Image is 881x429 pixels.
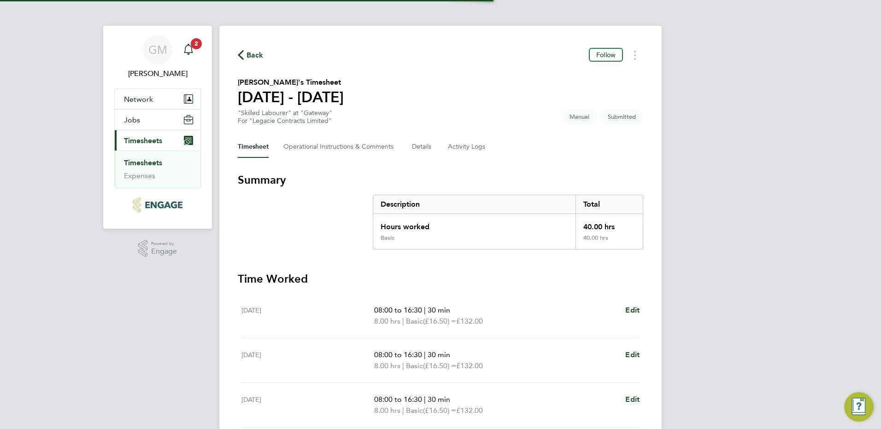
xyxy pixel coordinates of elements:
div: Summary [373,195,643,249]
span: 08:00 to 16:30 [374,350,422,359]
span: £132.00 [456,406,483,415]
div: Hours worked [373,214,576,234]
span: 30 min [428,395,450,404]
button: Timesheet [238,136,269,158]
span: Back [247,50,264,61]
span: This timesheet is Submitted. [600,109,643,124]
button: Timesheets [115,130,200,151]
a: Go to home page [114,197,201,212]
div: Basic [381,234,394,242]
div: Description [373,195,576,214]
a: Timesheets [124,158,162,167]
span: Timesheets [124,136,162,145]
span: (£16.50) = [423,317,456,325]
button: Details [412,136,433,158]
div: "Skilled Labourer" at "Gateway" [238,109,332,125]
span: Jobs [124,116,140,124]
span: 2 [191,38,202,49]
span: £132.00 [456,361,483,370]
div: [DATE] [241,305,374,327]
span: Edit [625,306,640,314]
a: Edit [625,349,640,360]
span: Basic [406,360,423,371]
h3: Time Worked [238,272,643,286]
span: | [402,361,404,370]
span: 8.00 hrs [374,406,400,415]
button: Network [115,89,200,109]
span: Follow [596,51,616,59]
span: | [424,306,426,314]
a: Powered byEngage [138,240,177,257]
nav: Main navigation [103,26,212,229]
div: 40.00 hrs [576,234,643,249]
span: GM [148,44,167,56]
span: 08:00 to 16:30 [374,306,422,314]
button: Engage Resource Center [844,392,874,422]
div: [DATE] [241,349,374,371]
span: | [402,317,404,325]
span: 08:00 to 16:30 [374,395,422,404]
span: £132.00 [456,317,483,325]
span: Basic [406,316,423,327]
span: | [402,406,404,415]
button: Follow [589,48,623,62]
button: Activity Logs [448,136,487,158]
a: GM[PERSON_NAME] [114,35,201,79]
a: Expenses [124,171,155,180]
span: | [424,350,426,359]
button: Back [238,49,264,61]
span: Basic [406,405,423,416]
div: Timesheets [115,151,200,188]
span: Engage [151,248,177,255]
div: [DATE] [241,394,374,416]
span: | [424,395,426,404]
span: 8.00 hrs [374,361,400,370]
span: 30 min [428,306,450,314]
button: Timesheets Menu [627,48,643,62]
div: For "Legacie Contracts Limited" [238,117,332,125]
h2: [PERSON_NAME]'s Timesheet [238,77,344,88]
div: Total [576,195,643,214]
a: 2 [179,35,198,64]
button: Operational Instructions & Comments [283,136,397,158]
h1: [DATE] - [DATE] [238,88,344,106]
span: This timesheet was manually created. [562,109,597,124]
span: Network [124,95,153,104]
span: Powered by [151,240,177,248]
button: Jobs [115,110,200,130]
img: legacie-logo-retina.png [133,197,182,212]
a: Edit [625,305,640,316]
div: 40.00 hrs [576,214,643,234]
span: (£16.50) = [423,361,456,370]
span: 8.00 hrs [374,317,400,325]
a: Edit [625,394,640,405]
span: Edit [625,350,640,359]
h3: Summary [238,173,643,187]
span: (£16.50) = [423,406,456,415]
span: Gary McEvatt [114,68,201,79]
span: Edit [625,395,640,404]
span: 30 min [428,350,450,359]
